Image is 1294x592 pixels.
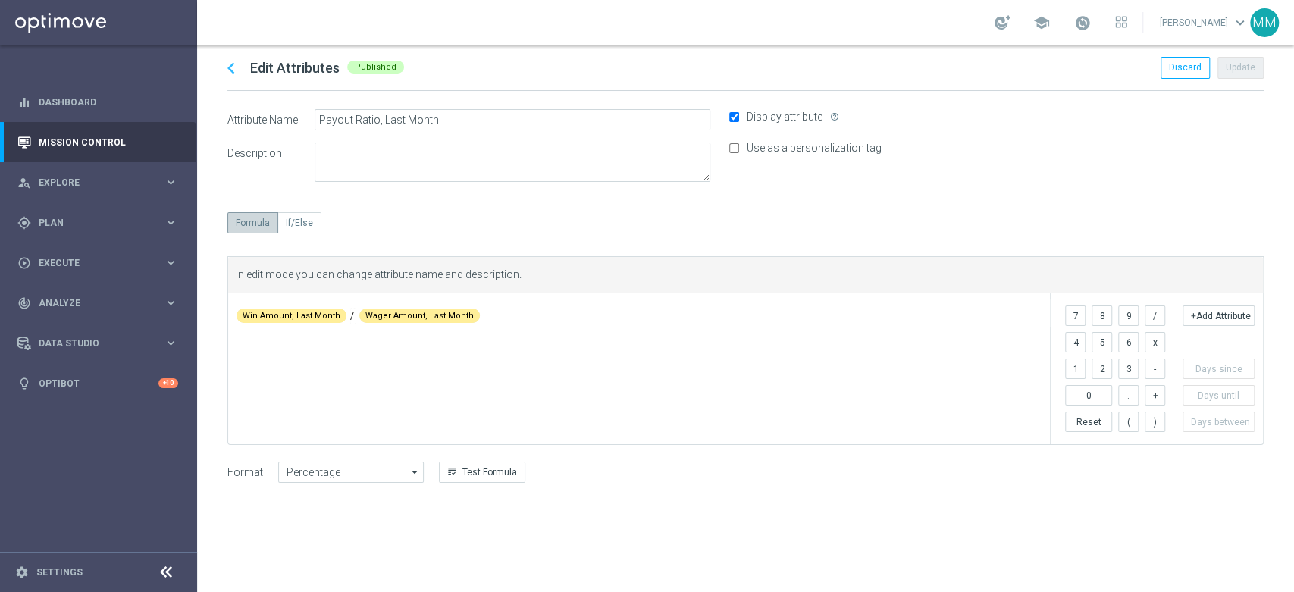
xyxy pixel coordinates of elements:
[36,568,83,577] a: Settings
[237,309,346,323] tag: Win Amount, Last Month
[1033,14,1050,31] span: school
[17,296,164,310] div: Analyze
[365,310,474,321] span: Wager Amount, Last Month
[1065,332,1086,352] button: 4
[227,466,263,479] span: Format
[17,296,31,310] i: track_changes
[164,255,178,270] i: keyboard_arrow_right
[17,216,164,230] div: Plan
[39,363,158,403] a: Optibot
[350,308,356,324] tag: /
[17,297,179,309] button: track_changes Analyze keyboard_arrow_right
[1183,385,1255,406] button: Days until
[17,363,178,403] div: Optibot
[220,57,243,80] i: chevron_left
[1118,332,1139,352] button: 6
[17,216,31,230] i: gps_fixed
[39,299,164,308] span: Analyze
[347,61,404,74] div: Published
[359,309,480,323] tag: Wager Amount, Last Month
[17,337,179,349] button: Data Studio keyboard_arrow_right
[1065,305,1086,326] button: 7
[164,296,178,310] i: keyboard_arrow_right
[17,337,164,350] div: Data Studio
[250,61,340,75] p: Edit Attributes
[164,175,178,190] i: keyboard_arrow_right
[1092,359,1112,379] button: 2
[164,215,178,230] i: keyboard_arrow_right
[1118,359,1139,379] button: 3
[39,258,164,268] span: Execute
[17,256,31,270] i: play_circle_outline
[1183,305,1255,326] button: +Add Attribute
[39,178,164,187] span: Explore
[1065,412,1112,432] button: Reset
[17,176,31,190] i: person_search
[1183,359,1255,379] button: Days since
[1145,305,1165,326] button: /
[17,377,179,390] button: lightbulb Optibot +10
[39,122,178,162] a: Mission Control
[1145,412,1165,432] button: )
[747,111,822,124] label: Display attribute
[830,112,839,121] i: help_outline
[1092,332,1112,352] button: 5
[1161,57,1210,78] button: Discard
[408,462,423,482] i: arrow_drop_down
[17,177,179,189] button: person_search Explore keyboard_arrow_right
[17,96,179,108] button: equalizer Dashboard
[236,299,1050,327] tags: ​
[227,113,315,127] p: Attribute Name
[1250,8,1279,37] div: MM
[1145,385,1165,406] button: +
[17,96,31,109] i: equalizer
[1232,14,1249,31] span: keyboard_arrow_down
[17,377,31,390] i: lightbulb
[1183,412,1255,432] button: Days between
[439,462,525,483] button: Test Formula
[17,122,178,162] div: Mission Control
[1092,305,1112,326] button: 8
[17,256,164,270] div: Execute
[747,142,882,155] label: Use as a personalization tag
[1065,385,1112,406] button: 0
[17,257,179,269] button: play_circle_outline Execute keyboard_arrow_right
[243,310,340,321] span: Win Amount, Last Month
[236,268,522,281] span: In edit mode you can change attribute name and description.
[164,336,178,350] i: keyboard_arrow_right
[1118,412,1139,432] button: (
[1158,11,1250,34] a: [PERSON_NAME]keyboard_arrow_down
[17,136,179,149] button: Mission Control
[1065,359,1086,379] button: 1
[1145,332,1165,352] button: x
[39,218,164,227] span: Plan
[15,565,29,579] i: settings
[1145,359,1165,379] button: -
[278,462,424,483] input: Select
[158,378,178,388] div: +10
[17,82,178,122] div: Dashboard
[350,310,356,322] span: /
[39,82,178,122] a: Dashboard
[39,339,164,348] span: Data Studio
[17,176,164,190] div: Explore
[1118,305,1139,326] button: 9
[1118,385,1139,406] button: .
[17,217,179,229] button: gps_fixed Plan keyboard_arrow_right
[227,146,315,160] p: Description
[1217,57,1264,78] button: Update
